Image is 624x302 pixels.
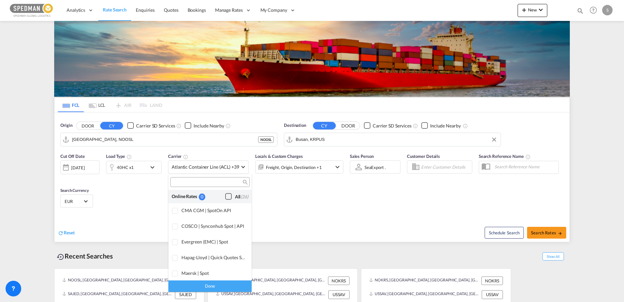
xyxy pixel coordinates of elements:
div: CMA CGM | SpotOn API [181,208,246,213]
div: All [235,193,248,200]
span: (26) [241,194,248,199]
div: Evergreen (EMC) | Spot [181,239,246,244]
md-checkbox: Checkbox No Ink [225,193,248,200]
md-icon: icon-magnify [242,180,247,185]
div: Maersk | Spot [181,270,246,276]
div: Online Rates [172,193,199,200]
div: 0 [199,193,205,200]
div: COSCO | Synconhub Spot | API [181,223,246,229]
div: Done [168,280,252,292]
div: Hapag-Lloyd | Quick Quotes Spot [181,255,246,260]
